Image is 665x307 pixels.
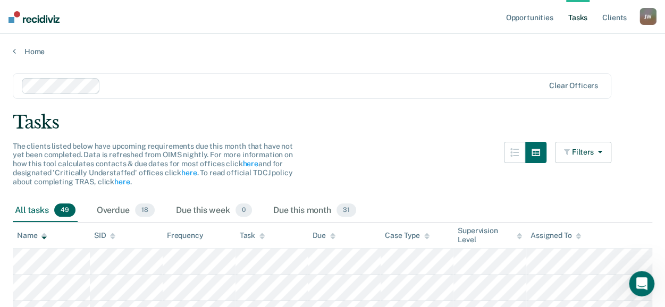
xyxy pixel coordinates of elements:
a: here [114,177,130,186]
a: here [242,159,258,168]
div: Frequency [167,231,204,240]
div: Supervision Level [458,226,522,244]
span: 49 [54,203,75,217]
div: Due [312,231,335,240]
div: SID [94,231,116,240]
div: Case Type [385,231,430,240]
div: Due this week0 [174,199,254,223]
span: 18 [135,203,155,217]
div: Overdue18 [95,199,157,223]
button: Filters [555,142,611,163]
div: All tasks49 [13,199,78,223]
iframe: Intercom live chat [629,271,654,296]
span: The clients listed below have upcoming requirements due this month that have not yet been complet... [13,142,293,186]
div: Due this month31 [271,199,358,223]
div: J W [639,8,656,25]
div: Name [17,231,47,240]
div: Clear officers [549,81,598,90]
button: JW [639,8,656,25]
span: 31 [336,203,356,217]
span: 0 [235,203,252,217]
a: here [181,168,197,177]
div: Tasks [13,112,652,133]
a: Home [13,47,652,56]
div: Assigned To [531,231,581,240]
div: Task [240,231,265,240]
img: Recidiviz [9,11,60,23]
